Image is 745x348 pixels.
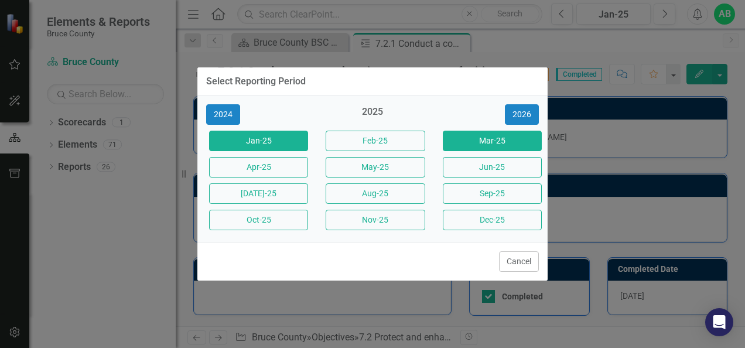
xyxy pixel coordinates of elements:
button: Aug-25 [326,183,425,204]
button: Jun-25 [443,157,542,178]
div: 2025 [323,105,422,125]
button: Apr-25 [209,157,308,178]
button: 2024 [206,104,240,125]
button: Nov-25 [326,210,425,230]
button: [DATE]-25 [209,183,308,204]
button: May-25 [326,157,425,178]
button: Jan-25 [209,131,308,151]
button: Oct-25 [209,210,308,230]
button: 2026 [505,104,539,125]
button: Cancel [499,251,539,272]
button: Sep-25 [443,183,542,204]
div: Select Reporting Period [206,76,306,87]
button: Dec-25 [443,210,542,230]
div: Open Intercom Messenger [705,308,733,336]
button: Feb-25 [326,131,425,151]
button: Mar-25 [443,131,542,151]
